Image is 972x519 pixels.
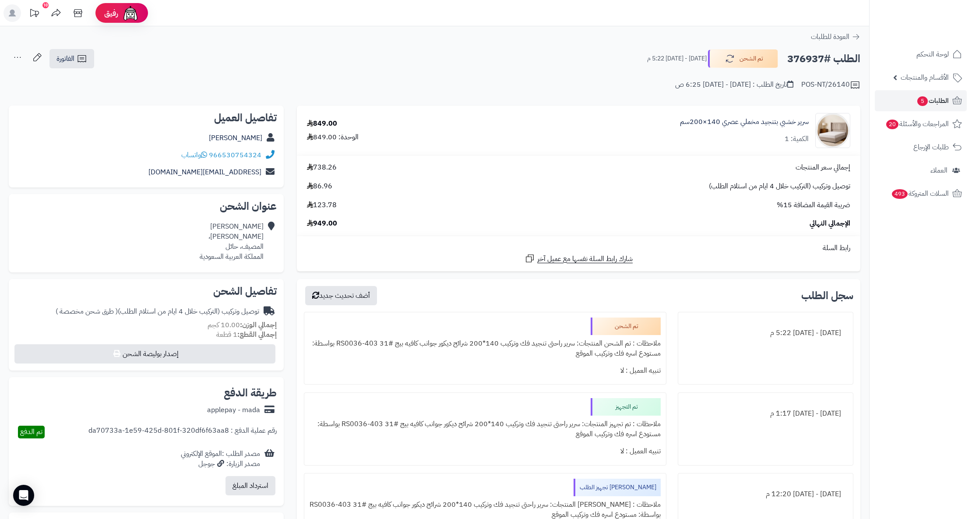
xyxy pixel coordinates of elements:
[16,286,277,297] h2: تفاصيل الشحن
[181,449,260,469] div: مصدر الطلب :الموقع الإلكتروني
[917,96,928,106] span: 5
[16,201,277,212] h2: عنوان الشحن
[42,2,49,8] div: 10
[209,133,262,143] a: [PERSON_NAME]
[305,286,377,305] button: أضف تحديث جديد
[811,32,849,42] span: العودة للطلبات
[14,344,275,364] button: إصدار بوليصة الشحن
[591,398,661,416] div: تم التجهيز
[916,95,949,107] span: الطلبات
[785,134,809,144] div: الكمية: 1
[708,49,778,68] button: تم الشحن
[801,290,853,301] h3: سجل الطلب
[307,162,337,173] span: 738.26
[181,459,260,469] div: مصدر الزيارة: جوجل
[148,167,261,177] a: [EMAIL_ADDRESS][DOMAIN_NAME]
[16,113,277,123] h2: تفاصيل العميل
[104,8,118,18] span: رفيق
[886,120,898,129] span: 20
[811,32,860,42] a: العودة للطلبات
[13,485,34,506] div: Open Intercom Messenger
[209,150,261,160] a: 966530754324
[875,183,967,204] a: السلات المتروكة493
[892,189,908,199] span: 493
[537,254,633,264] span: شارك رابط السلة نفسها مع عميل آخر
[310,362,661,379] div: تنبيه العميل : لا
[307,132,359,142] div: الوحدة: 849.00
[891,187,949,200] span: السلات المتروكة
[683,325,848,342] div: [DATE] - [DATE] 5:22 م
[683,405,848,422] div: [DATE] - [DATE] 1:17 م
[525,253,633,264] a: شارك رابط السلة نفسها مع عميل آخر
[875,90,967,111] a: الطلبات5
[680,117,809,127] a: سرير خشبي بتنجيد مخملي عصري 140×200سم
[307,200,337,210] span: 123.78
[88,426,277,438] div: رقم عملية الدفع : da70733a-1e59-425d-801f-320df6f63aa8
[801,80,860,90] div: POS-NT/26140
[207,405,260,415] div: applepay - mada
[310,416,661,443] div: ملاحظات : تم تجهيز المنتجات: سرير راحتى تنجيد فك وتركيب 140*200 شرائح ديكور جوانب كافيه بيج #31 R...
[796,162,850,173] span: إجمالي سعر المنتجات
[913,141,949,153] span: طلبات الإرجاع
[307,119,337,129] div: 849.00
[810,219,850,229] span: الإجمالي النهائي
[224,388,277,398] h2: طريقة الدفع
[875,44,967,65] a: لوحة التحكم
[675,80,793,90] div: تاريخ الطلب : [DATE] - [DATE] 6:25 ص
[787,50,860,68] h2: الطلب #376937
[300,243,857,253] div: رابط السلة
[875,113,967,134] a: المراجعات والأسئلة20
[901,71,949,84] span: الأقسام والمنتجات
[208,320,277,330] small: 10.00 كجم
[181,150,207,160] a: واتساب
[916,48,949,60] span: لوحة التحكم
[777,200,850,210] span: ضريبة القيمة المضافة 15%
[225,476,275,495] button: استرداد المبلغ
[56,306,118,317] span: ( طرق شحن مخصصة )
[200,222,264,261] div: [PERSON_NAME] [PERSON_NAME]، المصيف، حائل المملكة العربية السعودية
[49,49,94,68] a: الفاتورة
[310,335,661,362] div: ملاحظات : تم الشحن المنتجات: سرير راحتى تنجيد فك وتركيب 140*200 شرائح ديكور جوانب كافيه بيج #31 R...
[56,53,74,64] span: الفاتورة
[310,443,661,460] div: تنبيه العميل : لا
[885,118,949,130] span: المراجعات والأسئلة
[237,329,277,340] strong: إجمالي القطع:
[216,329,277,340] small: 1 قطعة
[307,181,332,191] span: 86.96
[591,318,661,335] div: تم الشحن
[647,54,707,63] small: [DATE] - [DATE] 5:22 م
[240,320,277,330] strong: إجمالي الوزن:
[816,113,850,148] img: 1756283922-1-90x90.jpg
[122,4,139,22] img: ai-face.png
[930,164,947,177] span: العملاء
[20,427,42,437] span: تم الدفع
[875,137,967,158] a: طلبات الإرجاع
[574,479,661,496] div: [PERSON_NAME] تجهيز الطلب
[56,307,259,317] div: توصيل وتركيب (التركيب خلال 4 ايام من استلام الطلب)
[307,219,337,229] span: 949.00
[683,486,848,503] div: [DATE] - [DATE] 12:20 م
[709,181,850,191] span: توصيل وتركيب (التركيب خلال 4 ايام من استلام الطلب)
[875,160,967,181] a: العملاء
[23,4,45,24] a: تحديثات المنصة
